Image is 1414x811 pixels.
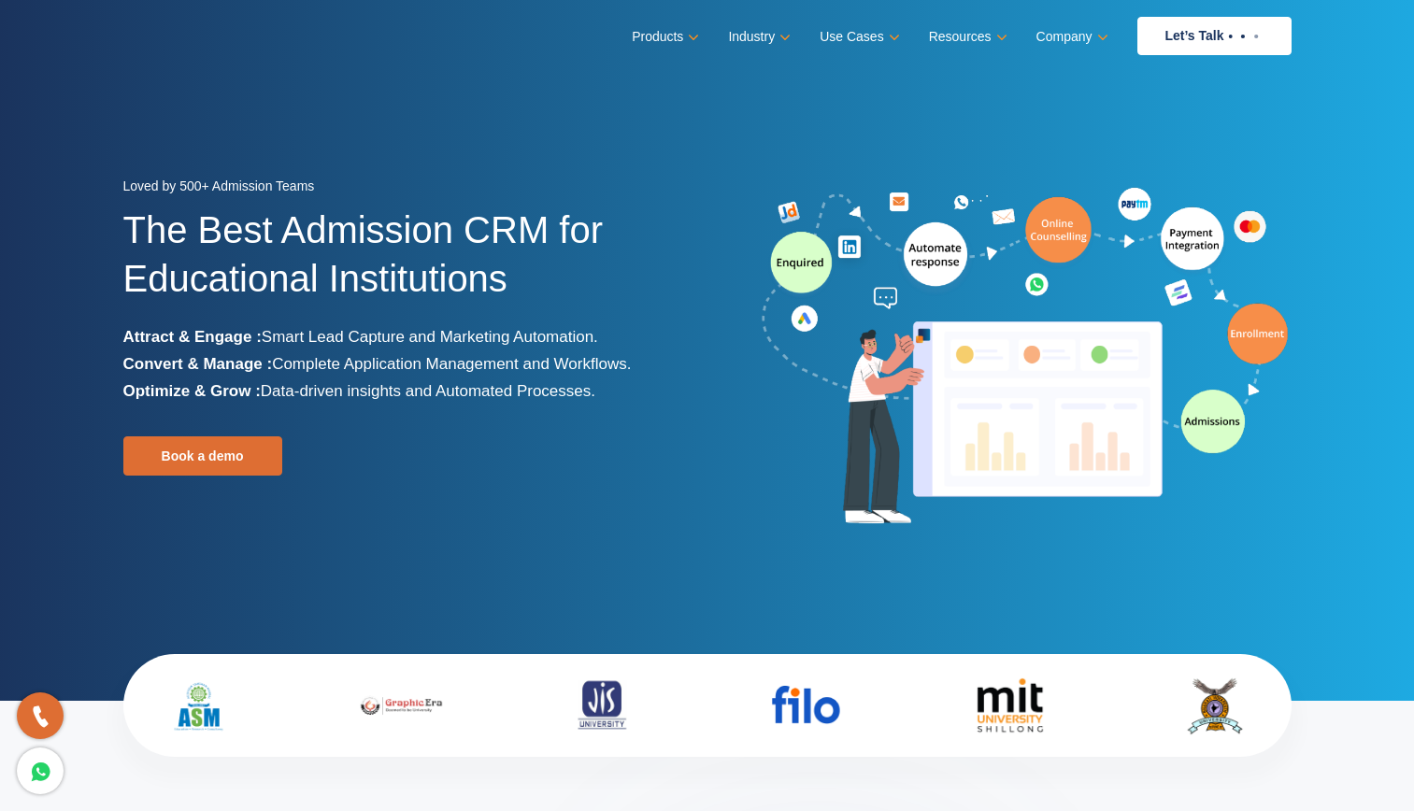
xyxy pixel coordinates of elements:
[820,23,895,50] a: Use Cases
[1036,23,1105,50] a: Company
[261,382,595,400] span: Data-driven insights and Automated Processes.
[728,23,787,50] a: Industry
[759,183,1292,532] img: admission-software-home-page-header
[123,382,261,400] b: Optimize & Grow :
[123,328,262,346] b: Attract & Engage :
[1137,17,1292,55] a: Let’s Talk
[123,206,693,323] h1: The Best Admission CRM for Educational Institutions
[123,355,273,373] b: Convert & Manage :
[123,173,693,206] div: Loved by 500+ Admission Teams
[262,328,598,346] span: Smart Lead Capture and Marketing Automation.
[272,355,631,373] span: Complete Application Management and Workflows.
[929,23,1004,50] a: Resources
[632,23,695,50] a: Products
[123,436,282,476] a: Book a demo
